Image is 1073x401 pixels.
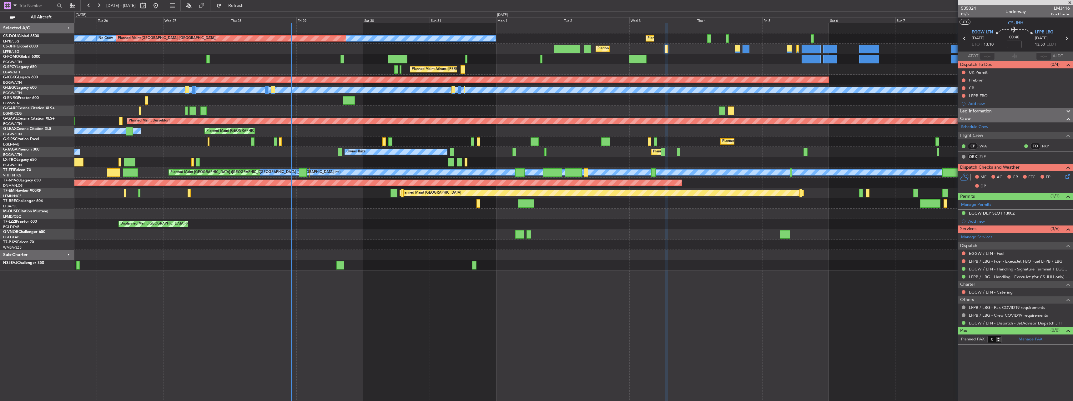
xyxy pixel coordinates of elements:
div: Tue 26 [97,17,163,23]
span: T7-EMI [3,189,15,193]
a: LFPB / LBG - Pax COVID19 requirements [969,305,1045,310]
span: Pax [960,327,967,334]
a: N358VJChallenger 350 [3,261,44,265]
a: Manage PAX [1019,336,1042,343]
a: T7-N1960Legacy 650 [3,179,41,182]
button: UTC [960,19,970,25]
span: Charter [960,281,975,288]
span: T7-N1960 [3,179,21,182]
span: Permits [960,193,975,200]
a: DNMM/LOS [3,183,23,188]
button: Refresh [214,1,251,11]
a: G-LEAXCessna Citation XLS [3,127,51,131]
a: LFPB / LBG - Handling - ExecuJet (for CS-JHH only) LFPB / LBG [969,274,1070,280]
span: Flight Crew [960,132,983,139]
a: G-GARECessna Citation XLS+ [3,106,55,110]
a: G-VNORChallenger 650 [3,230,45,234]
a: Manage Permits [961,202,991,208]
div: Thu 28 [230,17,296,23]
a: EGGW / LTN - Fuel [969,251,1004,256]
div: Planned Maint Athens ([PERSON_NAME] Intl) [412,65,484,74]
div: Planned Maint [GEOGRAPHIC_DATA] ([GEOGRAPHIC_DATA]) [722,137,821,146]
div: Fri 5 [762,17,829,23]
span: Dispatch [960,242,977,250]
a: ZLE [980,154,994,160]
div: EGGW DEP SLOT 1300Z [969,210,1015,216]
div: UK Permit [969,70,988,75]
div: Planned Maint [GEOGRAPHIC_DATA] ([GEOGRAPHIC_DATA] Intl) [170,168,275,177]
a: G-JAGAPhenom 300 [3,148,39,151]
a: G-SPCYLegacy 650 [3,65,37,69]
a: LFMD/CEQ [3,214,21,219]
div: Planned Maint [GEOGRAPHIC_DATA] ([GEOGRAPHIC_DATA]) [647,34,746,43]
a: EGGW/LTN [3,80,22,85]
a: WMSA/SZB [3,245,22,250]
div: Prebrief [969,77,984,83]
a: EGGW/LTN [3,163,22,167]
a: G-LEGCLegacy 600 [3,86,37,90]
div: Add new [968,219,1070,224]
span: ETOT [972,42,982,48]
a: T7-LZZIPraetor 600 [3,220,37,224]
div: Thu 4 [696,17,763,23]
a: LFPB / LBG - Crew COVID19 requirements [969,313,1048,318]
div: [PERSON_NAME][GEOGRAPHIC_DATA] ([GEOGRAPHIC_DATA] Intl) [231,168,340,177]
span: Refresh [223,3,249,8]
span: DP [980,183,986,190]
div: Sat 30 [363,17,430,23]
a: T7-FFIFalcon 7X [3,168,31,172]
span: CS-DOU [3,34,18,38]
span: G-JAGA [3,148,18,151]
div: Tue 2 [563,17,629,23]
span: T7-LZZI [3,220,16,224]
span: ATOT [968,53,978,59]
span: Crew [960,115,971,122]
span: [DATE] - [DATE] [106,3,136,8]
span: (0/0) [1050,327,1060,334]
a: G-KGKGLegacy 600 [3,76,38,79]
span: Dispatch To-Dos [960,61,992,68]
span: CR [1013,174,1018,181]
span: Dispatch Checks and Weather [960,164,1020,171]
a: EGLF/FAB [3,142,19,147]
span: P2/5 [961,12,976,17]
span: 13:10 [984,42,994,48]
input: --:-- [980,52,995,60]
a: LFMN/NCE [3,194,22,198]
a: EGGW/LTN [3,91,22,95]
span: Services [960,225,976,233]
a: EGGW / LTN - Handling - Signature Terminal 1 EGGW / LTN [969,266,1070,272]
label: Planned PAX [961,336,985,343]
a: LTBA/ISL [3,204,17,209]
a: G-ENRGPraetor 600 [3,96,39,100]
a: EGGW/LTN [3,132,22,136]
div: FO [1030,143,1040,150]
span: G-SIRS [3,137,15,141]
span: All Aircraft [16,15,66,19]
div: OBX [968,153,978,160]
div: Fri 29 [296,17,363,23]
span: G-LEAX [3,127,17,131]
a: G-SIRSCitation Excel [3,137,39,141]
a: EGGW/LTN [3,60,22,64]
a: LX-TROLegacy 650 [3,158,37,162]
div: Planned Maint [GEOGRAPHIC_DATA] ([GEOGRAPHIC_DATA]) [597,44,696,53]
div: [DATE] [497,12,508,18]
div: Wed 27 [163,17,230,23]
span: T7-FFI [3,168,14,172]
a: EGNR/CEG [3,111,22,116]
span: G-GAAL [3,117,18,121]
span: FFC [1028,174,1035,181]
span: G-ENRG [3,96,18,100]
a: LFPB/LBG [3,49,19,54]
div: LFPB FBO [969,93,988,98]
span: MF [980,174,986,181]
span: G-SPCY [3,65,17,69]
span: G-LEGC [3,86,17,90]
div: Planned Maint [GEOGRAPHIC_DATA] ([GEOGRAPHIC_DATA]) [653,147,752,156]
a: LFPB / LBG - Fuel - ExecuJet FBO Fuel LFPB / LBG [969,259,1062,264]
a: T7-PJ29Falcon 7X [3,240,34,244]
a: G-FOMOGlobal 6000 [3,55,40,59]
div: CP [968,143,978,150]
div: Owner Ibiza [346,147,365,156]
